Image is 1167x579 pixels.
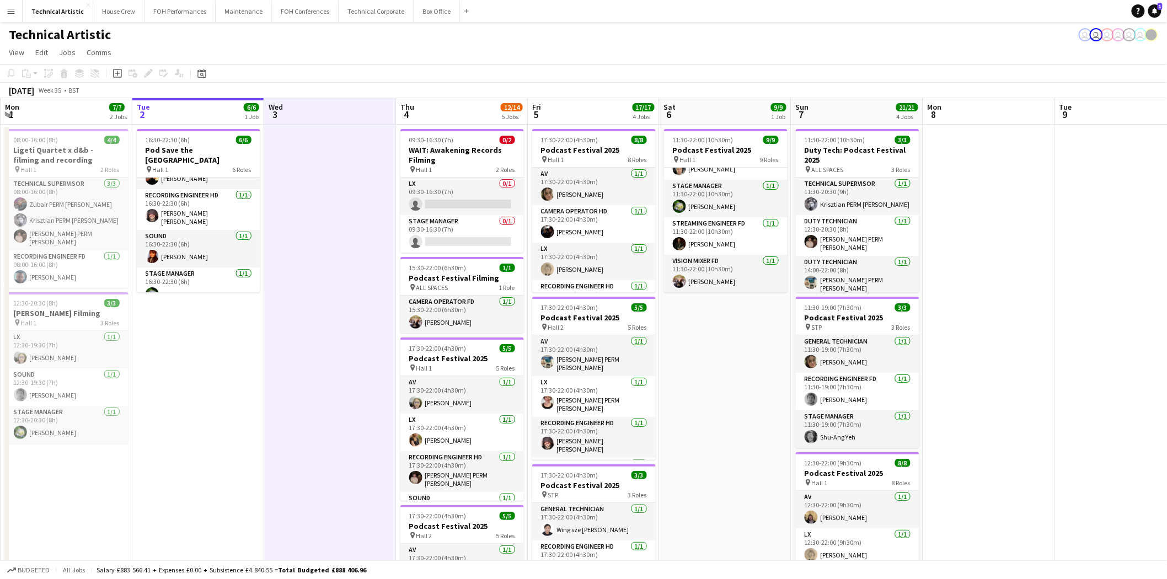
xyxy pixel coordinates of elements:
h3: Podcast Festival 2025 [532,145,656,155]
span: 5/5 [500,344,515,352]
span: 17:30-22:00 (4h30m) [409,344,467,352]
span: 11:30-22:00 (10h30m) [805,136,865,144]
span: 9/9 [771,103,786,111]
span: Hall 1 [548,156,564,164]
span: Tue [1059,102,1072,112]
app-card-role: Recording Engineer HD1/116:30-22:30 (6h)[PERSON_NAME] [PERSON_NAME] [137,189,260,230]
span: 17/17 [633,103,655,111]
div: 4 Jobs [633,112,654,121]
span: Hall 1 [812,479,828,487]
div: 1 Job [244,112,259,121]
span: 11:30-19:00 (7h30m) [805,303,862,312]
span: 9 Roles [760,156,779,164]
span: 8/8 [631,136,647,144]
app-card-role: Stage Manager1/112:30-20:30 (8h)[PERSON_NAME] [5,406,129,443]
app-card-role: Sound1/112:30-19:30 (7h)[PERSON_NAME] [5,368,129,406]
div: 15:30-22:00 (6h30m)1/1Podcast Festival Filming ALL SPACES1 RoleCamera Operator FD1/115:30-22:00 (... [400,257,524,333]
span: 21/21 [896,103,918,111]
span: 5/5 [500,512,515,520]
span: 08:00-16:00 (8h) [14,136,58,144]
span: 3/3 [895,303,911,312]
span: 12/14 [501,103,523,111]
span: 17:30-22:00 (4h30m) [409,512,467,520]
span: 6 Roles [233,165,251,174]
span: Comms [87,47,111,57]
span: Tue [137,102,150,112]
app-user-avatar: Liveforce Admin [1112,28,1125,41]
span: STP [548,491,559,499]
app-job-card: 17:30-22:00 (4h30m)8/8Podcast Festival 2025 Hall 18 RolesAV1/117:30-22:00 (4h30m)[PERSON_NAME]Cam... [532,129,656,292]
app-card-role: Sound1/1 [400,492,524,529]
span: Fri [532,102,541,112]
span: ALL SPACES [416,283,448,292]
span: 16:30-22:30 (6h) [146,136,190,144]
span: 17:30-22:00 (4h30m) [541,303,598,312]
span: 5 Roles [496,532,515,540]
app-card-role: AV1/112:30-22:00 (9h30m)[PERSON_NAME] [796,491,919,528]
app-job-card: 16:30-22:30 (6h)6/6Pod Save the [GEOGRAPHIC_DATA] Hall 16 Roles16:30-22:30 (6h)[PERSON_NAME]LX1/1... [137,129,260,292]
span: 4 [399,108,414,121]
span: 17:30-22:00 (4h30m) [541,471,598,479]
span: Hall 2 [548,323,564,331]
app-card-role: Stage Manager1/111:30-22:00 (10h30m)[PERSON_NAME] [664,180,788,217]
span: Mon [928,102,942,112]
button: House Crew [93,1,144,22]
span: 8 Roles [892,479,911,487]
app-user-avatar: Gabrielle Barr [1145,28,1158,41]
span: 8 [926,108,942,121]
span: Hall 1 [680,156,696,164]
div: 11:30-22:00 (10h30m)3/3Duty Tech: Podcast Festival 2025 ALL SPACES3 RolesTechnical Supervisor1/11... [796,129,919,292]
app-card-role: General Technician1/111:30-19:00 (7h30m)[PERSON_NAME] [796,335,919,373]
div: 4 Jobs [897,112,918,121]
button: FOH Performances [144,1,216,22]
app-card-role: Camera Operator FD1/115:30-22:00 (6h30m)[PERSON_NAME] [400,296,524,333]
app-job-card: 17:30-22:00 (4h30m)5/5Podcast Festival 2025 Hall 25 RolesAV1/117:30-22:00 (4h30m)[PERSON_NAME] PE... [532,297,656,460]
span: STP [812,323,822,331]
span: 3/3 [104,299,120,307]
app-card-role: Duty Technician1/114:00-22:00 (8h)[PERSON_NAME] PERM [PERSON_NAME] [796,256,919,297]
app-user-avatar: Abby Hubbard [1079,28,1092,41]
span: 8 Roles [628,156,647,164]
span: All jobs [61,566,87,574]
a: Comms [82,45,116,60]
app-job-card: 09:30-16:30 (7h)0/2WAIT: Awakening Records Filming Hall 12 RolesLX0/109:30-16:30 (7h) Stage Manag... [400,129,524,253]
app-card-role: LX1/117:30-22:00 (4h30m)[PERSON_NAME] [532,243,656,280]
span: 3 [267,108,283,121]
app-card-role: Recording Engineer HD1/117:30-22:00 (4h30m)[PERSON_NAME] [PERSON_NAME] [532,417,656,458]
button: Maintenance [216,1,272,22]
span: 1 Role [499,283,515,292]
span: 4/4 [104,136,120,144]
span: 6 [662,108,676,121]
div: 5 Jobs [501,112,522,121]
span: ALL SPACES [812,165,844,174]
div: BST [68,86,79,94]
span: 5/5 [631,303,647,312]
h3: Podcast Festival 2025 [400,353,524,363]
span: Mon [5,102,19,112]
span: 6/6 [244,103,259,111]
span: View [9,47,24,57]
span: 11:30-22:00 (10h30m) [673,136,734,144]
app-card-role: Recording Engineer HD1/117:30-22:00 (4h30m) [532,280,656,321]
app-job-card: 11:30-19:00 (7h30m)3/3Podcast Festival 2025 STP3 RolesGeneral Technician1/111:30-19:00 (7h30m)[PE... [796,297,919,448]
span: 2 [135,108,150,121]
button: Technical Artistic [23,1,93,22]
a: Edit [31,45,52,60]
h3: Pod Save the [GEOGRAPHIC_DATA] [137,145,260,165]
app-job-card: 12:30-20:30 (8h)3/3[PERSON_NAME] Filming Hall 13 RolesLX1/112:30-19:30 (7h)[PERSON_NAME]Sound1/11... [5,292,129,443]
app-card-role: Vision Mixer FD1/111:30-22:00 (10h30m)[PERSON_NAME] [664,255,788,292]
app-card-role: Technical Supervisor3/308:00-16:00 (8h)Zubair PERM [PERSON_NAME]Krisztian PERM [PERSON_NAME][PERS... [5,178,129,250]
span: 1/1 [500,264,515,272]
span: 3 Roles [892,323,911,331]
span: 3/3 [895,136,911,144]
div: [DATE] [9,85,34,96]
span: 3 Roles [101,319,120,327]
app-job-card: 11:30-22:00 (10h30m)9/9Podcast Festival 2025 Hall 19 Roles[PERSON_NAME]Sound1/111:30-22:00 (10h30... [664,129,788,292]
div: 17:30-22:00 (4h30m)5/5Podcast Festival 2025 Hall 15 RolesAV1/117:30-22:00 (4h30m)[PERSON_NAME]LX1... [400,337,524,501]
app-card-role: Recording Engineer FD1/111:30-19:00 (7h30m)[PERSON_NAME] [796,373,919,410]
span: 3 Roles [628,491,647,499]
